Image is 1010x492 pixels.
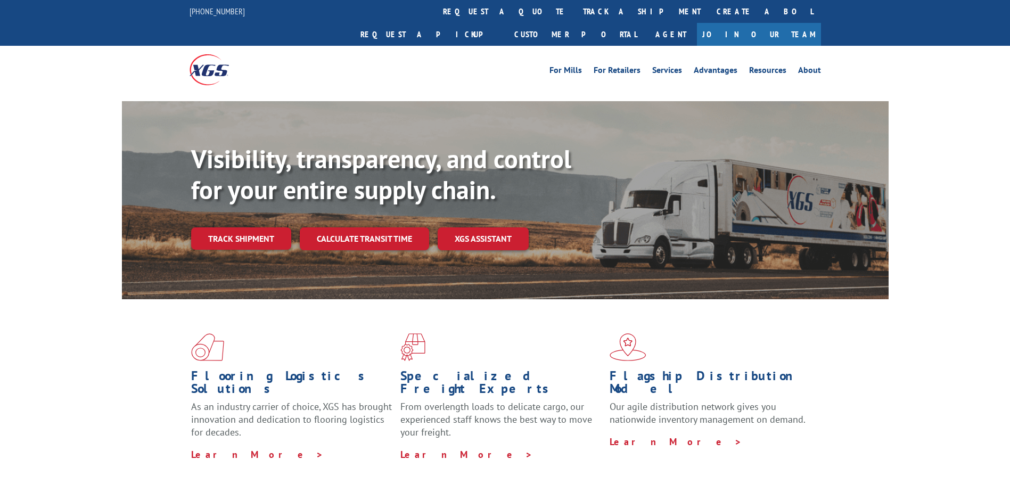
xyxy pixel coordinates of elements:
span: Our agile distribution network gives you nationwide inventory management on demand. [610,400,806,425]
a: Resources [749,66,786,78]
a: For Mills [549,66,582,78]
a: Customer Portal [506,23,645,46]
b: Visibility, transparency, and control for your entire supply chain. [191,142,571,206]
h1: Specialized Freight Experts [400,370,602,400]
a: Advantages [694,66,737,78]
a: Track shipment [191,227,291,250]
a: Services [652,66,682,78]
span: As an industry carrier of choice, XGS has brought innovation and dedication to flooring logistics... [191,400,392,438]
a: XGS ASSISTANT [438,227,529,250]
a: Calculate transit time [300,227,429,250]
a: For Retailers [594,66,641,78]
a: Learn More > [610,436,742,448]
img: xgs-icon-flagship-distribution-model-red [610,333,646,361]
a: Learn More > [191,448,324,461]
h1: Flagship Distribution Model [610,370,811,400]
a: [PHONE_NUMBER] [190,6,245,17]
h1: Flooring Logistics Solutions [191,370,392,400]
img: xgs-icon-total-supply-chain-intelligence-red [191,333,224,361]
a: Learn More > [400,448,533,461]
a: Agent [645,23,697,46]
p: From overlength loads to delicate cargo, our experienced staff knows the best way to move your fr... [400,400,602,448]
img: xgs-icon-focused-on-flooring-red [400,333,425,361]
a: About [798,66,821,78]
a: Join Our Team [697,23,821,46]
a: Request a pickup [352,23,506,46]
